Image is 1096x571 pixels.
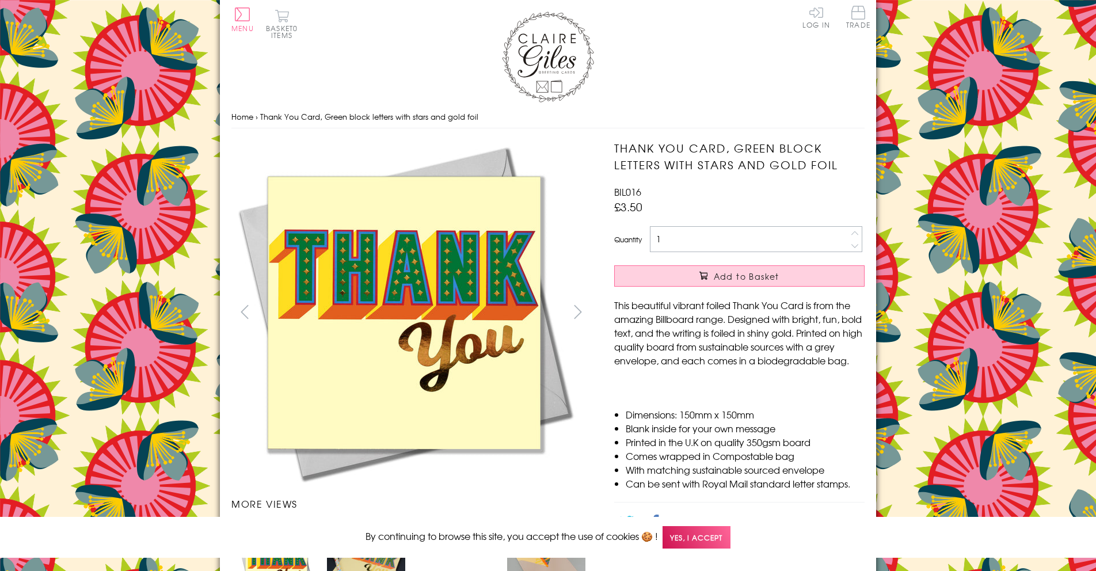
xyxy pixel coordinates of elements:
[231,111,253,122] a: Home
[614,140,865,173] h1: Thank You Card, Green block letters with stars and gold foil
[626,421,865,435] li: Blank inside for your own message
[626,408,865,421] li: Dimensions: 150mm x 150mm
[614,298,865,367] p: This beautiful vibrant foiled Thank You Card is from the amazing Billboard range. Designed with b...
[266,9,298,39] button: Basket0 items
[846,6,870,28] span: Trade
[614,265,865,287] button: Add to Basket
[260,111,478,122] span: Thank You Card, Green block letters with stars and gold foil
[256,111,258,122] span: ›
[231,23,254,33] span: Menu
[231,299,257,325] button: prev
[614,185,641,199] span: BIL016
[626,477,865,490] li: Can be sent with Royal Mail standard letter stamps.
[846,6,870,31] a: Trade
[663,526,730,549] span: Yes, I accept
[502,12,594,102] img: Claire Giles Greetings Cards
[714,271,779,282] span: Add to Basket
[626,435,865,449] li: Printed in the U.K on quality 350gsm board
[231,105,865,129] nav: breadcrumbs
[231,497,591,511] h3: More views
[231,140,577,485] img: Thank You Card, Green block letters with stars and gold foil
[231,7,254,32] button: Menu
[565,299,591,325] button: next
[626,449,865,463] li: Comes wrapped in Compostable bag
[802,6,830,28] a: Log In
[626,463,865,477] li: With matching sustainable sourced envelope
[271,23,298,40] span: 0 items
[614,234,642,245] label: Quantity
[614,199,642,215] span: £3.50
